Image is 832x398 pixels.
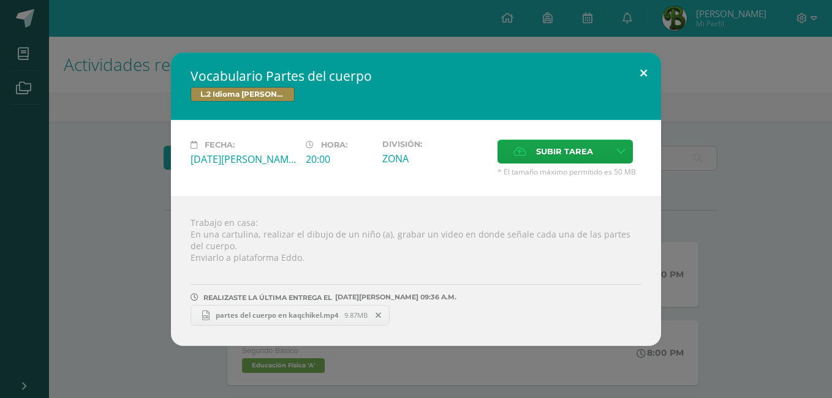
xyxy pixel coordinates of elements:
div: Trabajo en casa: En una cartulina, realizar el dibujo de un niño (a), grabar un video en donde se... [171,197,661,346]
span: REALIZASTE LA ÚLTIMA ENTREGA EL [203,293,332,302]
span: * El tamaño máximo permitido es 50 MB [497,167,641,177]
span: partes del cuerpo en kaqchikel.mp4 [210,310,344,320]
span: Hora: [321,140,347,149]
button: Close (Esc) [626,53,661,94]
label: División: [382,140,488,149]
div: [DATE][PERSON_NAME] [191,152,296,166]
h2: Vocabulario Partes del cuerpo [191,67,641,84]
div: 20:00 [306,152,373,166]
a: partes del cuerpo en kaqchikel.mp4 9.87MB [191,305,390,326]
span: 9.87MB [344,310,368,320]
span: Fecha: [205,140,235,149]
span: Remover entrega [368,309,389,322]
div: ZONA [382,152,488,165]
span: Subir tarea [536,140,593,163]
span: [DATE][PERSON_NAME] 09:36 A.M. [332,297,456,298]
span: L.2 Idioma [PERSON_NAME] [191,87,295,102]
